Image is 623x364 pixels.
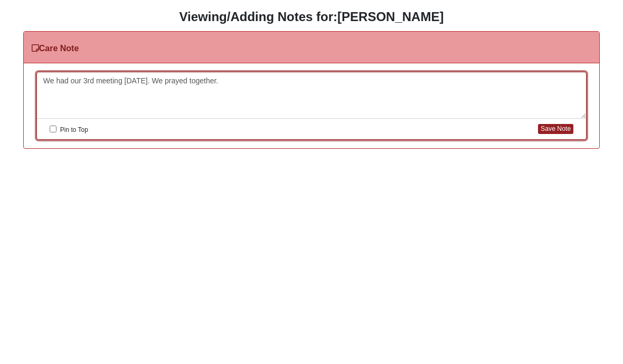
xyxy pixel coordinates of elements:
span: Pin to Top [60,126,88,133]
strong: [PERSON_NAME] [337,9,443,24]
input: Pin to Top [50,126,56,132]
button: Save Note [538,124,573,134]
div: We had our 3rd meeting [DATE]. We prayed together. [37,72,587,119]
h3: Viewing/Adding Notes for: [8,9,615,25]
h3: Care Note [32,43,79,53]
